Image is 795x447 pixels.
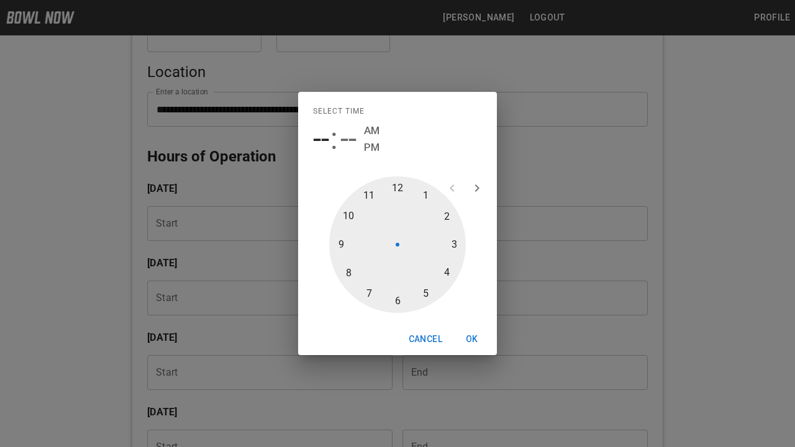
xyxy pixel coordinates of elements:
[364,122,379,139] button: AM
[404,328,447,351] button: Cancel
[465,176,489,201] button: open next view
[364,139,379,156] button: PM
[330,122,338,156] span: :
[452,328,492,351] button: OK
[313,102,365,122] span: Select time
[313,122,329,156] button: --
[340,122,357,156] button: --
